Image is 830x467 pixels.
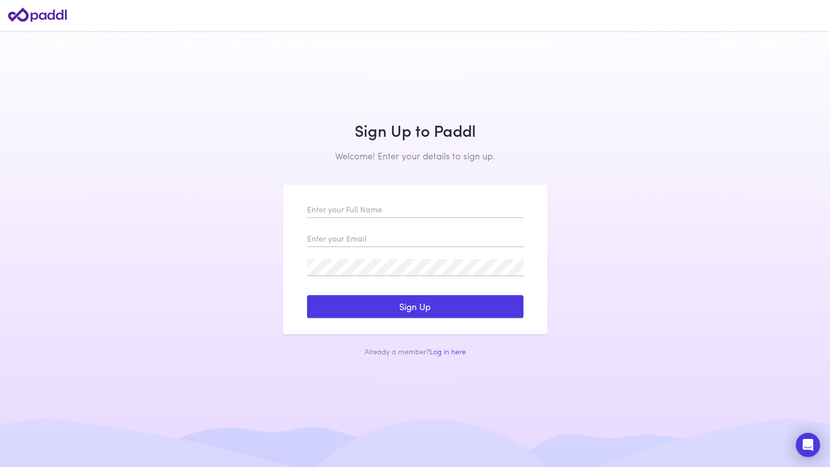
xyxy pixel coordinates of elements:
input: Enter your Email [307,230,523,247]
div: Open Intercom Messenger [796,433,820,457]
button: Sign Up [307,295,523,318]
input: Enter your Full Name [307,201,523,218]
h1: Sign Up to Paddl [283,121,547,140]
div: Already a member? [283,346,547,356]
a: Log in here [430,346,466,356]
h2: Welcome! Enter your details to sign up. [283,150,547,161]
